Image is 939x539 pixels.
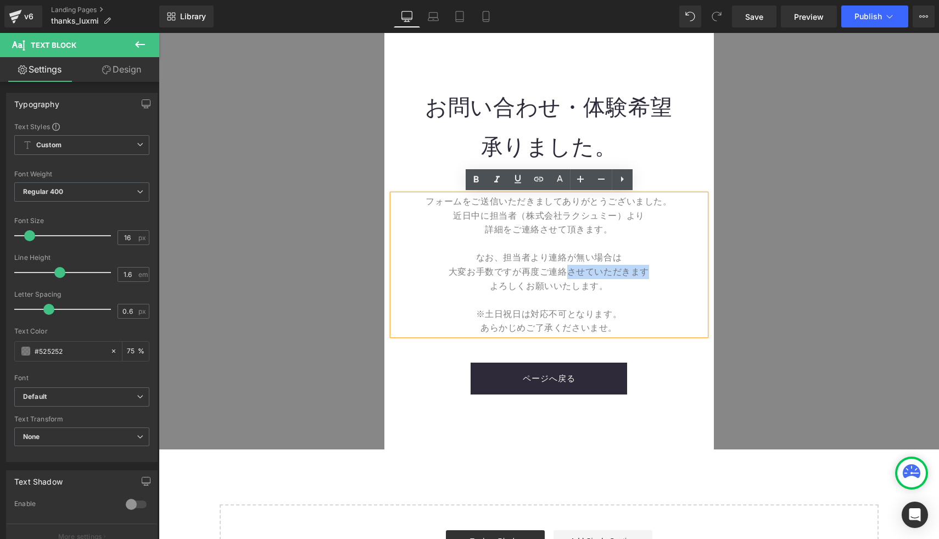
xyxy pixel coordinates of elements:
[745,11,763,23] span: Save
[14,93,59,109] div: Typography
[51,16,99,25] span: thanks_luxmi
[841,5,908,27] button: Publish
[317,220,463,229] font: なお、担当者より連絡が無い場合は
[267,164,513,173] font: フォームをご送信いただきましてありがとうございました。
[23,432,40,441] b: None
[854,12,882,21] span: Publish
[394,5,420,27] a: Desktop
[23,187,64,196] b: Regular 400
[14,170,149,178] div: Font Weight
[473,5,499,27] a: Mobile
[31,41,76,49] span: Text Block
[14,471,63,486] div: Text Shadow
[446,5,473,27] a: Tablet
[51,5,159,14] a: Landing Pages
[420,5,446,27] a: Laptop
[14,415,149,423] div: Text Transform
[35,345,105,357] input: Color
[82,57,161,82] a: Design
[287,497,386,519] a: Explore Blocks
[781,5,837,27] a: Preview
[138,234,148,241] span: px
[706,5,728,27] button: Redo
[290,234,490,243] font: 大変お手数ですが再度ご連絡させていただきます
[294,178,486,187] font: 近日中に担当者（株式会社ラクシュミー）より
[266,62,514,87] font: お問い合わせ・体験希望
[317,276,463,286] font: ※土日祝日は対応不可となります。
[23,392,47,402] i: Default
[14,254,149,262] div: Line Height
[395,497,494,519] a: Add Single Section
[138,308,148,315] span: px
[138,271,148,278] span: em
[322,290,459,299] font: あらかじめご了承くださいませ。
[159,5,214,27] a: New Library
[14,499,115,511] div: Enable
[902,502,928,528] div: Open Intercom Messenger
[4,5,42,27] a: v6
[180,12,206,21] span: Library
[14,327,149,335] div: Text Color
[36,141,62,150] b: Custom
[913,5,935,27] button: More
[122,342,149,361] div: %
[14,217,149,225] div: Font Size
[22,9,36,24] div: v6
[14,374,149,382] div: Font
[14,291,149,298] div: Letter Spacing
[326,192,454,201] font: 詳細をご連絡させて頂きます。
[794,11,824,23] span: Preview
[322,102,459,126] font: 承りました。
[14,122,149,131] div: Text Styles
[679,5,701,27] button: Undo
[312,330,468,362] a: ページへ戻る
[331,248,450,258] font: よろしくお願いいたします。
